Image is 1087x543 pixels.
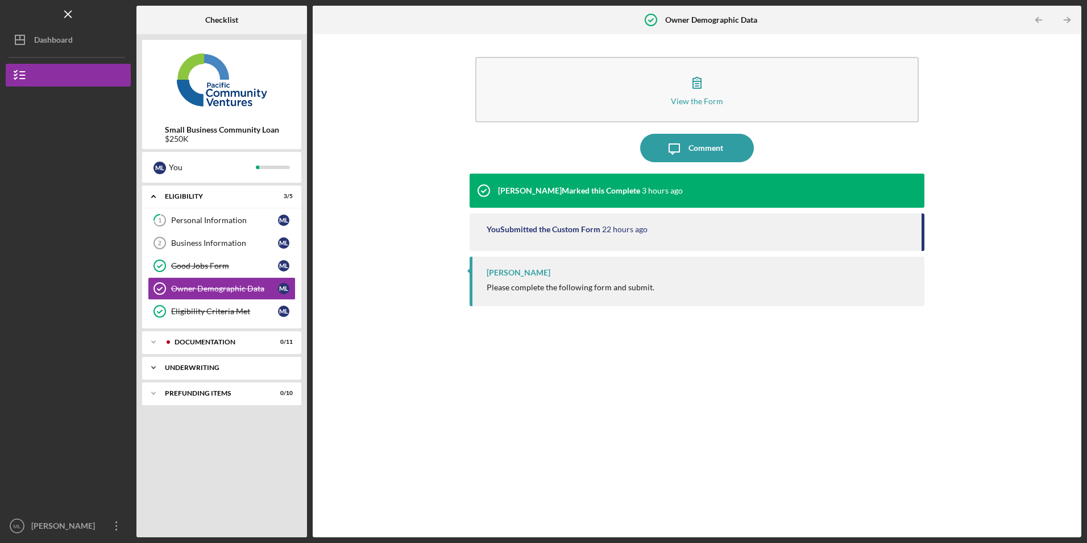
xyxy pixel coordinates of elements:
b: Small Business Community Loan [165,125,279,134]
a: 1Personal InformationML [148,209,296,232]
div: 3 / 5 [272,193,293,200]
a: 2Business InformationML [148,232,296,254]
div: [PERSON_NAME] [28,515,102,540]
div: M L [278,306,289,317]
b: Owner Demographic Data [665,15,757,24]
div: M L [278,283,289,294]
time: 2025-08-19 22:33 [602,225,648,234]
div: $250K [165,134,279,143]
div: M L [278,215,289,226]
button: View the Form [475,57,918,122]
img: Product logo [142,46,301,114]
div: Personal Information [171,216,278,225]
div: [PERSON_NAME] [487,268,550,277]
div: 0 / 10 [272,390,293,397]
div: [PERSON_NAME] Marked this Complete [498,186,640,195]
div: Underwriting [165,364,287,371]
b: Checklist [205,15,238,24]
div: Prefunding Items [165,390,264,397]
div: Good Jobs Form [171,261,278,270]
div: Eligibility Criteria Met [171,307,278,316]
div: View the Form [671,97,723,105]
a: Eligibility Criteria MetML [148,300,296,323]
button: Dashboard [6,28,131,51]
text: ML [13,523,21,529]
a: Good Jobs FormML [148,254,296,277]
a: Owner Demographic DataML [148,277,296,300]
time: 2025-08-20 17:46 [642,186,683,195]
div: Dashboard [34,28,73,54]
tspan: 1 [158,217,161,224]
div: Documentation [175,339,264,345]
div: Business Information [171,238,278,248]
div: You [169,158,256,177]
button: ML[PERSON_NAME] [6,515,131,537]
div: M L [153,162,166,174]
div: Owner Demographic Data [171,284,278,293]
div: M L [278,260,289,271]
div: M L [278,237,289,249]
tspan: 2 [158,240,161,246]
div: Eligibility [165,193,264,200]
div: 0 / 11 [272,339,293,345]
div: Comment [688,134,723,162]
button: Comment [640,134,754,162]
div: You Submitted the Custom Form [487,225,600,234]
div: Please complete the following form and submit. [487,283,654,292]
